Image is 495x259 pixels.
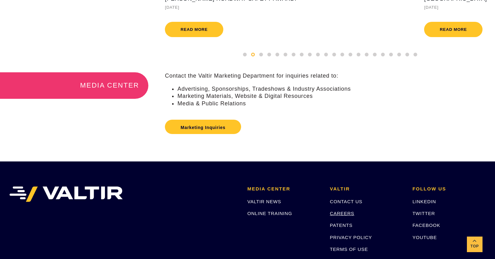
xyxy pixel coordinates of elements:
[330,235,372,240] a: PRIVACY POLICY
[330,199,362,204] a: CONTACT US
[165,22,223,37] a: Read more
[330,247,368,252] a: TERMS OF USE
[330,211,354,216] a: CAREERS
[413,211,435,216] a: TWITTER
[424,22,483,37] a: Read more
[165,72,495,79] p: Contact the Valtir Marketing Department for inquiries related to:
[165,120,241,134] a: Marketing Inquiries
[177,85,495,93] li: Advertising, Sponsorships, Tradeshows & Industry Associations
[247,186,320,192] h2: MEDIA CENTER
[177,93,495,100] li: Marketing Materials, Website & Digital Resources
[413,223,440,228] a: FACEBOOK
[467,243,483,250] span: Top
[165,4,415,11] div: [DATE]
[247,199,281,204] a: VALTIR NEWS
[330,186,403,192] h2: VALTIR
[247,211,292,216] a: ONLINE TRAINING
[467,237,483,252] a: Top
[413,186,486,192] h2: FOLLOW US
[413,235,437,240] a: YOUTUBE
[9,186,123,202] img: VALTIR
[330,223,353,228] a: PATENTS
[413,199,436,204] a: LINKEDIN
[177,100,495,107] li: Media & Public Relations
